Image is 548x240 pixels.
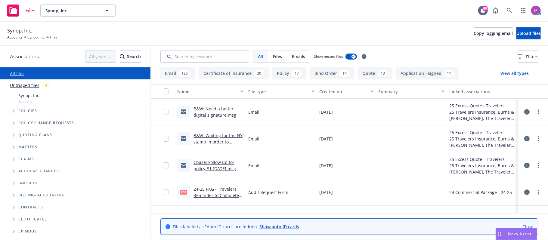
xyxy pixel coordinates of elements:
[120,54,125,59] svg: Search
[449,156,515,162] div: 25 Excess Quote - Travelers
[18,169,59,173] span: Account charges
[490,5,502,17] a: Report a Bug
[518,54,538,60] span: Filters
[194,106,236,118] a: B&W: Need a better digital signature.msg
[449,88,515,95] div: Linked associations
[535,162,542,169] a: more
[503,5,515,17] a: Search
[517,5,529,17] a: Switch app
[18,121,74,125] span: Policy change requests
[376,84,447,99] button: Summary
[163,189,169,195] input: Toggle Row Selected
[292,70,302,77] div: 17
[27,35,45,40] a: Synop, Inc.
[248,109,259,115] span: Email
[516,30,541,36] span: Upload files
[173,223,299,230] span: Files labeled as "Auto ID card" are hidden.
[194,186,239,205] a: 24-25 PKG - Travelers Reminder to Complete Audit.pdf
[272,67,306,79] button: Policy
[449,189,512,195] div: 24 Commercial Package - 24-25
[449,129,515,136] div: 25 Excess Quote - Travelers
[246,84,317,99] button: File type
[18,157,34,161] span: Claims
[378,88,438,95] div: Summary
[120,51,141,62] div: Search
[0,91,150,189] div: Tree Example
[163,136,169,142] input: Toggle Row Selected
[449,103,515,109] div: 25 Excess Quote - Travelers
[447,84,518,99] button: Linked associations
[273,53,282,60] span: Files
[10,71,24,76] a: All files
[163,88,169,94] input: Select all
[319,109,333,115] span: [DATE]
[18,217,47,221] span: Certificates
[10,82,39,88] a: Untriaged files
[248,189,288,195] span: Audit Request Form
[317,84,376,99] button: Created on
[18,109,37,113] span: Policies
[194,133,243,151] a: B&W: Waiting for the NY stamp in order to provide policy.msg
[535,135,542,142] a: more
[319,189,333,195] span: [DATE]
[319,162,333,169] span: [DATE]
[177,88,237,95] div: Name
[310,67,354,79] button: Bind Order
[491,67,538,79] button: View all types
[339,70,350,77] div: 14
[18,193,65,197] span: Billing/Accounting
[18,229,37,233] span: Ex Mods
[194,159,236,171] a: Chase: Follow up for policy #1 [DATE].msg
[18,145,37,149] span: Matters
[516,27,541,39] button: Upload files
[444,70,454,77] div: 11
[199,67,269,79] button: Certificate of insurance
[248,88,308,95] div: File type
[25,8,36,13] span: Files
[508,231,532,236] span: Nova Assist
[378,70,388,77] div: 13
[50,35,57,40] span: Files
[535,108,542,115] a: more
[18,205,43,209] span: Contracts
[18,181,38,185] span: Invoices
[319,136,333,142] span: [DATE]
[518,51,538,63] button: Filters
[449,136,515,148] div: 25 Travelers Insurance, Burns & [PERSON_NAME], The Travelers Indemnity Company - Excess Quote - T...
[474,30,513,36] span: Copy logging email
[531,6,541,15] img: photo
[496,228,503,240] div: Drag to move
[5,2,38,19] a: Files
[248,136,259,142] span: Email
[10,53,39,60] span: Associations
[180,190,187,194] span: pdf
[163,162,169,168] input: Toggle Row Selected
[449,162,515,175] div: 25 Travelers Insurance, Burns & [PERSON_NAME], The Travelers Indemnity Company - Excess Quote - T...
[449,109,515,122] div: 25 Travelers Insurance, Burns & [PERSON_NAME], The Travelers Indemnity Company - Excess Quote - T...
[18,133,52,137] span: Quoting plans
[7,35,23,40] a: Accounts
[160,51,249,63] input: Search by keyword...
[482,6,488,11] div: 85
[248,162,259,169] span: Email
[496,228,537,240] button: Nova Assist
[42,82,50,89] div: 4
[163,109,169,115] input: Toggle Row Selected
[474,27,513,39] button: Copy logging email
[18,92,40,99] span: Synop, Inc.
[175,84,246,99] button: Name
[40,5,116,17] button: Synop, Inc.
[358,67,392,79] button: Quote
[314,54,343,59] span: Show nested files
[522,223,533,230] a: Close
[396,67,459,79] button: Application - signed
[7,27,32,35] span: Synop, Inc.
[319,88,367,95] div: Created on
[18,99,40,104] span: Account
[258,53,263,60] span: All
[178,70,191,77] div: 125
[535,189,542,196] a: more
[160,67,195,79] button: Email
[120,51,141,63] button: SearchSearch
[259,224,299,229] a: Show auto ID cards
